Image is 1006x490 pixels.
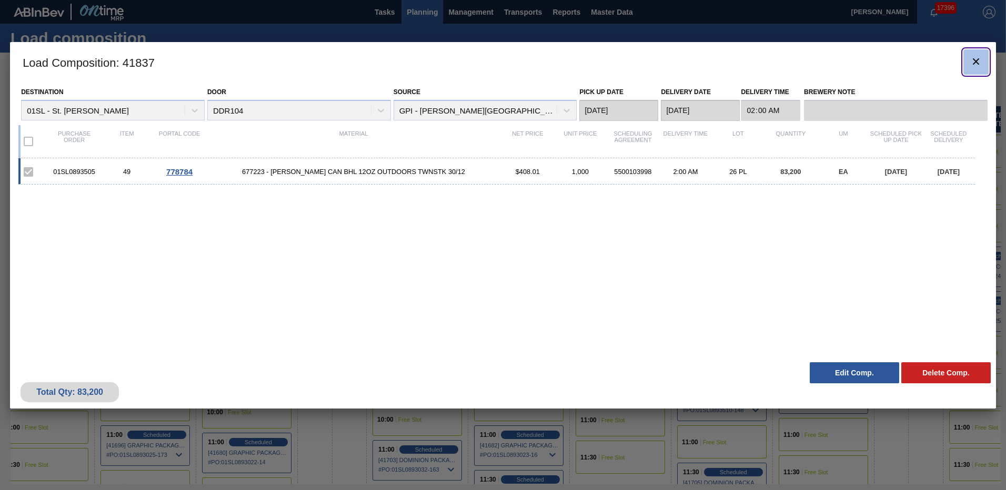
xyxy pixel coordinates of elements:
[661,88,710,96] label: Delivery Date
[10,42,996,82] h3: Load Composition : 41837
[764,130,817,152] div: Quantity
[607,168,659,176] div: 5500103998
[661,100,740,121] input: mm/dd/yyyy
[206,168,501,176] span: 677223 - CARR CAN BHL 12OZ OUTDOORS TWNSTK 30/12
[938,168,960,176] span: [DATE]
[501,130,554,152] div: Net Price
[394,88,420,96] label: Source
[810,362,899,383] button: Edit Comp.
[885,168,907,176] span: [DATE]
[804,85,988,100] label: Brewery Note
[48,168,100,176] div: 01SL0893505
[922,130,975,152] div: Scheduled Delivery
[780,168,801,176] span: 83,200
[712,168,764,176] div: 26 PL
[579,88,623,96] label: Pick up Date
[554,168,607,176] div: 1,000
[206,130,501,152] div: Material
[100,168,153,176] div: 49
[607,130,659,152] div: Scheduling Agreement
[817,130,870,152] div: UM
[712,130,764,152] div: Lot
[207,88,226,96] label: Door
[839,168,848,176] span: EA
[48,130,100,152] div: Purchase order
[153,130,206,152] div: Portal code
[554,130,607,152] div: Unit Price
[659,130,712,152] div: Delivery Time
[28,387,111,397] div: Total Qty: 83,200
[870,130,922,152] div: Scheduled Pick up Date
[21,88,63,96] label: Destination
[579,100,658,121] input: mm/dd/yyyy
[901,362,991,383] button: Delete Comp.
[100,130,153,152] div: Item
[741,85,800,100] label: Delivery Time
[153,167,206,176] div: Go to Order
[501,168,554,176] div: $408.01
[166,167,193,176] span: 778784
[659,168,712,176] div: 2:00 AM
